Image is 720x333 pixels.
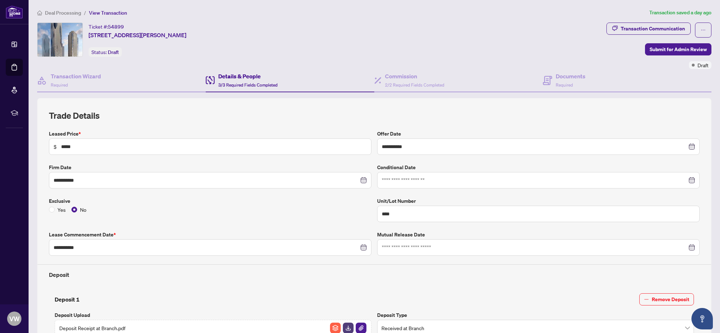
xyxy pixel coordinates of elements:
[49,270,700,279] h4: Deposit
[691,308,713,329] button: Open asap
[697,61,709,69] span: Draft
[377,311,694,319] label: Deposit Type
[377,163,700,171] label: Conditional Date
[377,231,700,239] label: Mutual Release Date
[55,295,80,304] h4: Deposit 1
[644,297,649,302] span: minus
[556,72,585,80] h4: Documents
[218,82,277,88] span: 3/3 Required Fields Completed
[49,130,371,138] label: Leased Price
[701,28,706,33] span: ellipsis
[51,72,101,80] h4: Transaction Wizard
[49,110,700,121] h2: Trade Details
[218,72,277,80] h4: Details & People
[37,23,82,57] img: IMG-N12395302_1.jpg
[649,9,711,17] article: Transaction saved a day ago
[49,163,371,171] label: Firm Date
[621,23,685,34] div: Transaction Communication
[108,24,124,30] span: 54899
[6,5,23,19] img: logo
[385,82,444,88] span: 2/2 Required Fields Completed
[89,23,124,31] div: Ticket #:
[606,23,691,35] button: Transaction Communication
[89,31,186,39] span: [STREET_ADDRESS][PERSON_NAME]
[652,294,689,305] span: Remove Deposit
[54,143,57,151] span: $
[49,197,371,205] label: Exclusive
[377,197,700,205] label: Unit/Lot Number
[556,82,573,88] span: Required
[84,9,86,17] li: /
[89,47,122,57] div: Status:
[650,44,707,55] span: Submit for Admin Review
[89,10,127,16] span: View Transaction
[9,314,20,324] span: VW
[37,10,42,15] span: home
[77,206,89,214] span: No
[55,311,371,319] label: Deposit Upload
[377,130,700,138] label: Offer Date
[55,206,69,214] span: Yes
[49,231,371,239] label: Lease Commencement Date
[639,293,694,305] button: Remove Deposit
[385,72,444,80] h4: Commission
[59,324,125,332] span: Deposit Receipt at Branch.pdf
[645,43,711,55] button: Submit for Admin Review
[51,82,68,88] span: Required
[108,49,119,55] span: Draft
[45,10,81,16] span: Deal Processing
